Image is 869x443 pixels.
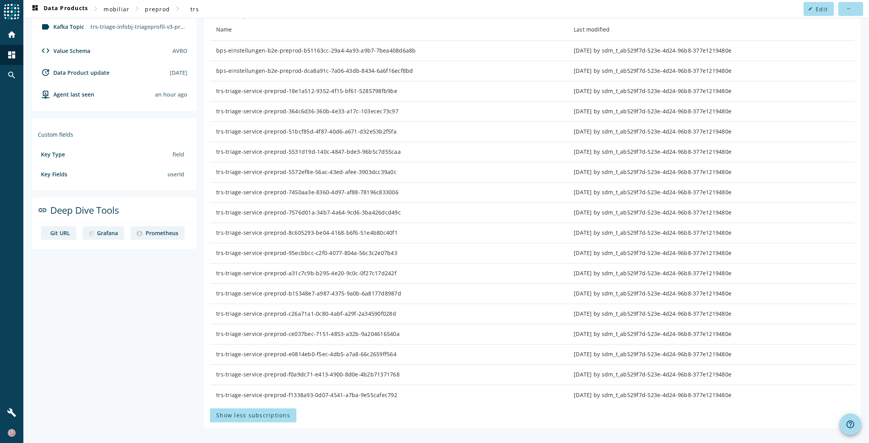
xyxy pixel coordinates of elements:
[216,107,561,115] div: trs-triage-service-preprod-364c6d36-360b-4e33-a17c-103ecec73c97
[170,69,187,76] div: [DATE]
[41,151,65,158] div: Key Type
[568,284,855,304] td: [DATE] by sdm_t_ab529f7d-523e-4d24-96b8-377e1219480e
[173,4,182,13] mat-icon: chevron_right
[38,22,84,32] div: Kafka Topic
[568,223,855,243] td: [DATE] by sdm_t_ab529f7d-523e-4d24-96b8-377e1219480e
[216,249,561,257] div: trs-triage-service-preprod-95ecbbcc-c2f0-4077-804a-56c3c2e07b43
[30,4,88,14] span: Data Products
[38,68,109,77] div: Data Product update
[568,102,855,122] td: [DATE] by sdm_t_ab529f7d-523e-4d24-96b8-377e1219480e
[216,148,561,156] div: trs-triage-service-preprod-5531d19d-140c-4847-bde3-96b5c7d55caa
[155,91,187,98] div: Agents typically reports every 15min to 1h
[83,226,124,240] a: deep dive imageGrafana
[568,61,855,81] td: [DATE] by sdm_t_ab529f7d-523e-4d24-96b8-377e1219480e
[27,2,91,16] button: Data Products
[846,420,855,429] mat-icon: help_outline
[38,90,94,99] div: agent-env-preprod
[568,365,855,385] td: [DATE] by sdm_t_ab529f7d-523e-4d24-96b8-377e1219480e
[568,19,855,41] th: Last modified
[568,243,855,264] td: [DATE] by sdm_t_ab529f7d-523e-4d24-96b8-377e1219480e
[7,50,16,60] mat-icon: dashboard
[568,304,855,324] td: [DATE] by sdm_t_ab529f7d-523e-4d24-96b8-377e1219480e
[568,142,855,162] td: [DATE] by sdm_t_ab529f7d-523e-4d24-96b8-377e1219480e
[216,47,561,54] div: bps-einstellungen-b2e-preprod-b51163cc-29a4-4a93-a9b7-7bea408d6a8b
[87,20,190,33] div: trs-triage-infobj-triageprofil-v3-preprod
[216,290,561,297] div: trs-triage-service-preprod-b15348e7-a987-4375-9a0b-6a8177d8987d
[190,5,199,13] span: trs
[216,269,561,277] div: trs-triage-service-preprod-a31c7c9b-b295-4e20-9c0c-0f27c17d242f
[216,350,561,358] div: trs-triage-service-preprod-e0814eb0-f5ec-4db5-a7a8-66c2659ff564
[130,226,184,240] a: deep dive imagePrometheus
[210,19,568,41] th: Name
[804,2,834,16] button: Edit
[216,391,561,399] div: trs-triage-service-preprod-f1338a93-0d07-4541-a7ba-9e55cafec792
[41,22,50,32] mat-icon: label
[568,183,855,203] td: [DATE] by sdm_t_ab529f7d-523e-4d24-96b8-377e1219480e
[41,68,50,77] mat-icon: update
[568,264,855,284] td: [DATE] by sdm_t_ab529f7d-523e-4d24-96b8-377e1219480e
[89,231,94,236] img: deep dive image
[216,67,561,75] div: bps-einstellungen-b2e-preprod-dca8a91c-7a06-43db-8434-6a6f16ecf8bd
[182,2,207,16] button: trs
[808,7,813,11] mat-icon: edit
[137,231,142,236] img: deep dive image
[816,5,828,13] span: Edit
[50,229,70,237] div: Git URL
[30,4,40,14] mat-icon: dashboard
[7,408,16,417] mat-icon: build
[216,411,290,419] span: Show less subscriptions
[132,4,142,13] mat-icon: chevron_right
[568,41,855,61] td: [DATE] by sdm_t_ab529f7d-523e-4d24-96b8-377e1219480e
[104,5,129,13] span: mobiliar
[4,4,19,19] img: spoud-logo.svg
[7,70,16,80] mat-icon: search
[216,168,561,176] div: trs-triage-service-preprod-5572ef8e-56ac-43ed-afee-3903dcc39a0c
[846,7,850,11] mat-icon: more_horiz
[216,330,561,338] div: trs-triage-service-preprod-ce037bec-7151-4853-a32b-9a204616540a
[216,128,561,135] div: trs-triage-service-preprod-51bcf85d-4f87-40d6-a671-d32e53b2f5fa
[568,81,855,102] td: [DATE] by sdm_t_ab529f7d-523e-4d24-96b8-377e1219480e
[568,122,855,142] td: [DATE] by sdm_t_ab529f7d-523e-4d24-96b8-377e1219480e
[41,171,67,178] div: Key Fields
[38,204,190,223] div: Deep Dive Tools
[216,229,561,237] div: trs-triage-service-preprod-8c605293-be04-4168-b6f6-51e4b80c40f1
[210,408,296,422] button: Show less subscriptions
[568,162,855,183] td: [DATE] by sdm_t_ab529f7d-523e-4d24-96b8-377e1219480e
[38,131,190,138] div: Custom fields
[164,167,187,181] div: userId
[216,188,561,196] div: trs-triage-service-preprod-7450aa3e-8360-4d97-af88-78196c833006
[7,30,16,39] mat-icon: home
[97,229,118,237] div: Grafana
[216,371,561,378] div: trs-triage-service-preprod-f0a9dc71-e413-4900-8d0e-4b2b71371768
[216,209,561,216] div: trs-triage-service-preprod-7576d01a-34b7-4a64-9cd6-3ba426dcd49c
[41,226,76,240] a: deep dive imageGit URL
[41,46,50,55] mat-icon: code
[568,345,855,365] td: [DATE] by sdm_t_ab529f7d-523e-4d24-96b8-377e1219480e
[216,87,561,95] div: trs-triage-service-preprod-18e1a512-9352-4f15-bf61-5285798fb9be
[38,206,47,215] mat-icon: link
[173,47,187,54] div: AVRO
[146,229,178,237] div: Prometheus
[568,385,855,405] td: [DATE] by sdm_t_ab529f7d-523e-4d24-96b8-377e1219480e
[169,148,187,161] div: field
[145,5,170,13] span: preprod
[216,310,561,318] div: trs-triage-service-preprod-c26a71a1-0c80-4abf-a29f-2a34590f028d
[568,324,855,345] td: [DATE] by sdm_t_ab529f7d-523e-4d24-96b8-377e1219480e
[568,203,855,223] td: [DATE] by sdm_t_ab529f7d-523e-4d24-96b8-377e1219480e
[38,46,90,55] div: Value Schema
[100,2,132,16] button: mobiliar
[91,4,100,13] mat-icon: chevron_right
[8,429,16,437] img: 259ed7dfac5222f7bca45883c0824a13
[142,2,173,16] button: preprod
